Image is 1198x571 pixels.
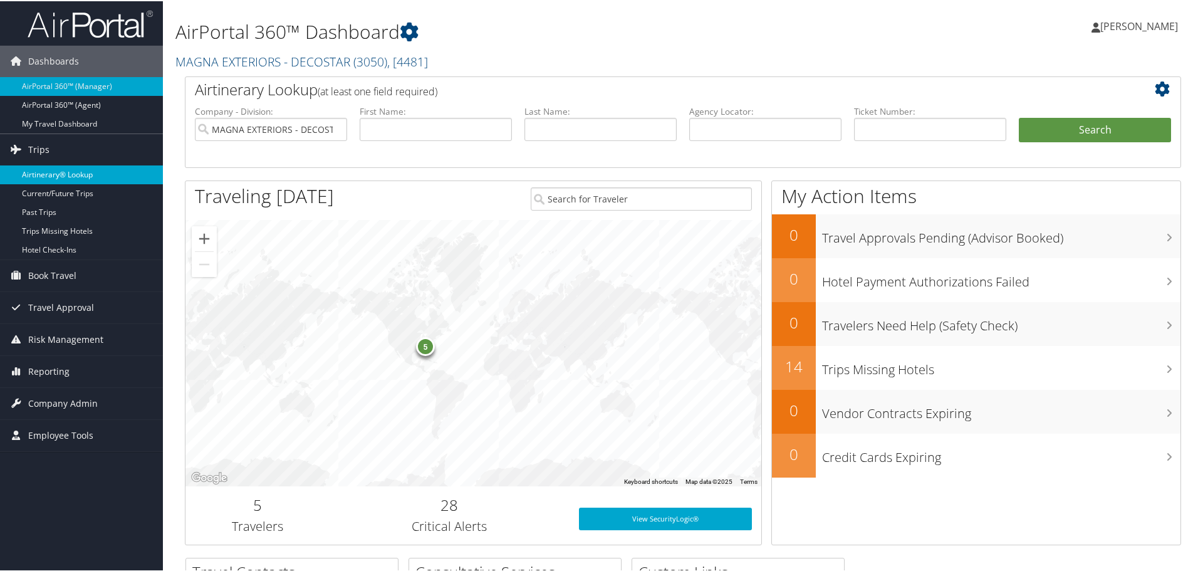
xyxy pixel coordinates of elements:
h3: Critical Alerts [339,516,560,534]
button: Zoom in [192,225,217,250]
h3: Hotel Payment Authorizations Failed [822,266,1180,290]
span: (at least one field required) [318,83,437,97]
button: Search [1019,117,1171,142]
button: Zoom out [192,251,217,276]
label: Company - Division: [195,104,347,117]
label: Last Name: [524,104,677,117]
h3: Travel Approvals Pending (Advisor Booked) [822,222,1180,246]
h3: Trips Missing Hotels [822,354,1180,377]
h2: 0 [772,399,816,420]
label: First Name: [360,104,512,117]
h2: 0 [772,267,816,288]
a: 0Travel Approvals Pending (Advisor Booked) [772,213,1180,257]
input: Search for Traveler [531,186,752,209]
a: [PERSON_NAME] [1091,6,1190,44]
span: Risk Management [28,323,103,354]
label: Ticket Number: [854,104,1006,117]
span: ( 3050 ) [353,52,387,69]
span: [PERSON_NAME] [1100,18,1178,32]
span: Dashboards [28,45,79,76]
h2: 14 [772,355,816,376]
span: Company Admin [28,387,98,418]
a: 0Travelers Need Help (Safety Check) [772,301,1180,345]
h2: 5 [195,493,320,515]
h1: AirPortal 360™ Dashboard [175,18,852,44]
div: 5 [416,336,435,355]
a: View SecurityLogic® [579,506,752,529]
span: Reporting [28,355,70,386]
h1: My Action Items [772,182,1180,208]
span: Employee Tools [28,419,93,450]
h3: Travelers [195,516,320,534]
img: airportal-logo.png [28,8,153,38]
h2: 0 [772,443,816,464]
a: Open this area in Google Maps (opens a new window) [189,469,230,485]
button: Keyboard shortcuts [624,476,678,485]
a: 14Trips Missing Hotels [772,345,1180,389]
h3: Credit Cards Expiring [822,441,1180,465]
h3: Vendor Contracts Expiring [822,397,1180,421]
h3: Travelers Need Help (Safety Check) [822,310,1180,333]
h2: 0 [772,223,816,244]
img: Google [189,469,230,485]
h2: 28 [339,493,560,515]
h2: 0 [772,311,816,332]
h2: Airtinerary Lookup [195,78,1088,99]
a: 0Credit Cards Expiring [772,432,1180,476]
span: Trips [28,133,49,164]
span: Book Travel [28,259,76,290]
span: , [ 4481 ] [387,52,428,69]
span: Map data ©2025 [685,477,732,484]
a: Terms (opens in new tab) [740,477,758,484]
a: 0Vendor Contracts Expiring [772,389,1180,432]
h1: Traveling [DATE] [195,182,334,208]
a: MAGNA EXTERIORS - DECOSTAR [175,52,428,69]
a: 0Hotel Payment Authorizations Failed [772,257,1180,301]
span: Travel Approval [28,291,94,322]
label: Agency Locator: [689,104,841,117]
